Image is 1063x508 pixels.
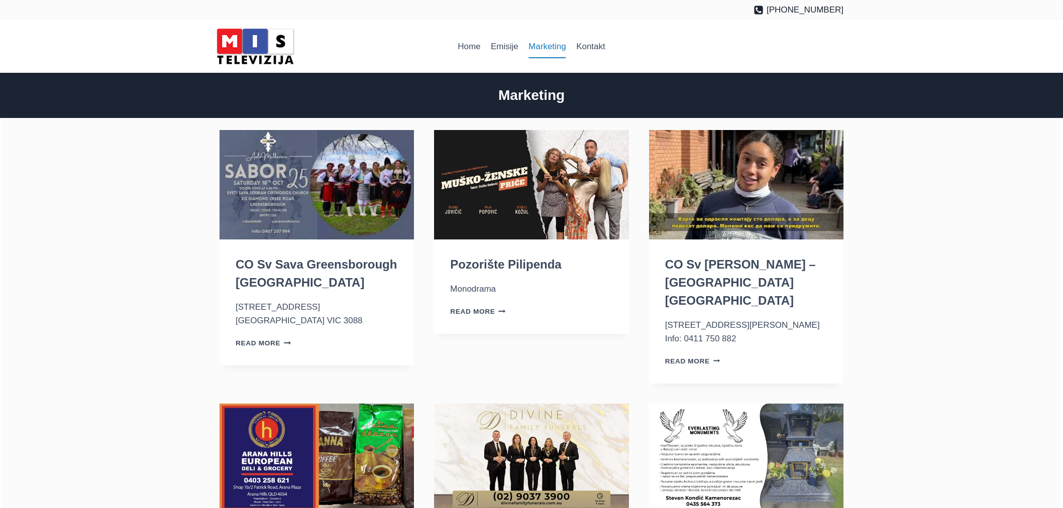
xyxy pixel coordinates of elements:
p: [STREET_ADDRESS] [GEOGRAPHIC_DATA] VIC 3088 [236,300,398,327]
a: Home [453,35,486,59]
a: [PHONE_NUMBER] [754,3,843,17]
img: CO Sv Sava Greensborough VIC [220,130,414,239]
a: Kontakt [571,35,610,59]
a: Read More [665,357,720,365]
a: Read More [236,339,291,347]
img: CO Sv J. Krstitelj – Wollongong NSW [649,130,843,239]
a: Marketing [523,35,571,59]
nav: Primary [453,35,610,59]
a: CO Sv [PERSON_NAME] – [GEOGRAPHIC_DATA] [GEOGRAPHIC_DATA] [665,258,816,307]
p: Monodrama [450,282,612,296]
a: Pozorište Pilipenda [450,258,561,271]
a: CO Sv Sava Greensborough [GEOGRAPHIC_DATA] [236,258,397,289]
img: MIS Television [212,25,298,68]
p: [STREET_ADDRESS][PERSON_NAME] Info: 0411 750 882 [665,318,827,345]
a: Emisije [486,35,523,59]
span: [PHONE_NUMBER] [767,3,843,17]
a: Read More [450,308,505,315]
h2: Marketing [220,85,843,106]
img: Pozorište Pilipenda [434,130,628,239]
